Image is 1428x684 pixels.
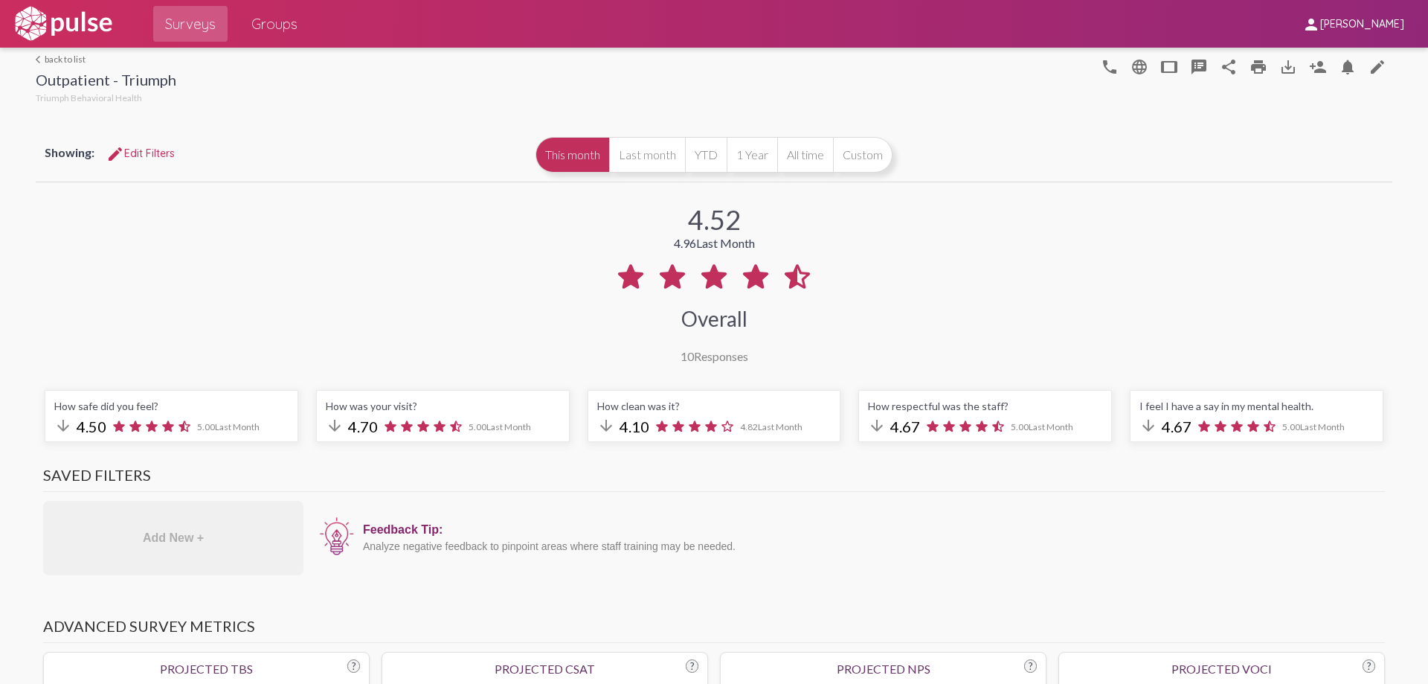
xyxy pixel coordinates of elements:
a: print [1244,51,1273,81]
div: Responses [681,349,748,363]
span: Groups [251,10,297,37]
div: How respectful was the staff? [868,400,1102,412]
mat-icon: Bell [1339,58,1357,76]
span: Last Month [696,236,755,250]
span: Showing: [45,145,94,159]
button: Download [1273,51,1303,81]
button: speaker_notes [1184,51,1214,81]
span: [PERSON_NAME] [1320,18,1404,31]
span: 5.00 [1282,421,1345,432]
mat-icon: speaker_notes [1190,58,1208,76]
div: Projected TBS [53,662,360,676]
div: Projected VoCI [1068,662,1375,676]
button: tablet [1154,51,1184,81]
mat-icon: Person [1309,58,1327,76]
mat-icon: language [1101,58,1119,76]
h3: Advanced Survey Metrics [43,617,1385,643]
mat-icon: Edit Filters [106,145,124,163]
button: All time [777,137,833,173]
div: 4.52 [688,203,741,236]
button: language [1125,51,1154,81]
mat-icon: person [1302,16,1320,33]
span: Last Month [1029,421,1073,432]
div: Add New + [43,501,303,575]
span: 5.00 [469,421,531,432]
button: language [1095,51,1125,81]
div: 4.96 [674,236,755,250]
span: 4.67 [890,418,920,435]
span: 4.50 [77,418,106,435]
button: Bell [1333,51,1363,81]
button: Person [1303,51,1333,81]
mat-icon: arrow_downward [597,417,615,435]
div: ? [686,659,698,673]
span: Triumph Behavioral Health [36,92,142,103]
img: white-logo.svg [12,5,115,42]
img: icon12.png [318,516,356,557]
button: Share [1214,51,1244,81]
div: How safe did you feel? [54,400,289,412]
div: Projected NPS [730,662,1037,676]
span: Surveys [165,10,216,37]
span: 4.10 [620,418,649,435]
span: 4.70 [348,418,378,435]
mat-icon: arrow_downward [868,417,886,435]
h3: Saved Filters [43,466,1385,492]
span: Edit Filters [106,147,175,160]
span: 4.67 [1162,418,1191,435]
span: Last Month [215,421,260,432]
mat-icon: print [1249,58,1267,76]
div: ? [1024,659,1037,673]
a: edit [1363,51,1392,81]
mat-icon: arrow_downward [1139,417,1157,435]
button: Edit FiltersEdit Filters [94,140,187,167]
div: Outpatient - Triumph [36,71,176,92]
span: Last Month [1300,421,1345,432]
div: ? [347,659,360,673]
a: Surveys [153,6,228,42]
span: Last Month [486,421,531,432]
div: Projected CSAT [391,662,698,676]
mat-icon: language [1130,58,1148,76]
span: Last Month [758,421,803,432]
span: 5.00 [197,421,260,432]
div: ? [1363,659,1375,673]
button: This month [535,137,609,173]
button: 1 Year [727,137,777,173]
mat-icon: arrow_downward [54,417,72,435]
button: Last month [609,137,685,173]
a: Groups [239,6,309,42]
mat-icon: arrow_back_ios [36,55,45,64]
mat-icon: tablet [1160,58,1178,76]
span: 5.00 [1011,421,1073,432]
mat-icon: Download [1279,58,1297,76]
div: Analyze negative feedback to pinpoint areas where staff training may be needed. [363,540,1377,552]
button: [PERSON_NAME] [1290,10,1416,37]
div: I feel I have a say in my mental health. [1139,400,1374,412]
button: Custom [833,137,892,173]
div: How was your visit? [326,400,560,412]
button: YTD [685,137,727,173]
mat-icon: edit [1368,58,1386,76]
div: How clean was it? [597,400,832,412]
a: back to list [36,54,176,65]
mat-icon: Share [1220,58,1238,76]
div: Overall [681,306,747,331]
span: 10 [681,349,694,363]
span: 4.82 [740,421,803,432]
div: Feedback Tip: [363,523,1377,537]
mat-icon: arrow_downward [326,417,344,435]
